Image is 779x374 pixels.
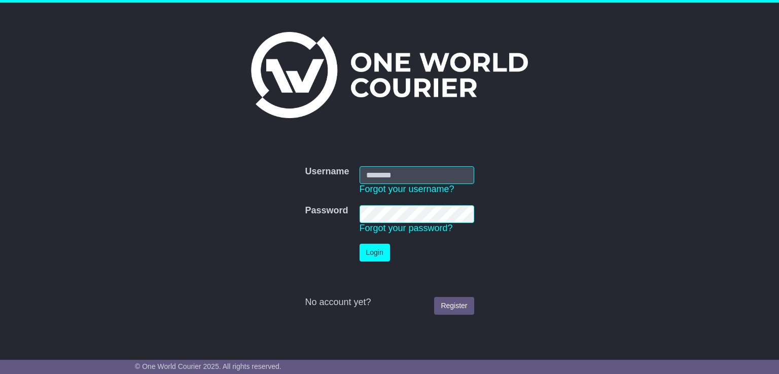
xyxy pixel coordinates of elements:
[360,223,453,233] a: Forgot your password?
[135,362,281,370] span: © One World Courier 2025. All rights reserved.
[305,297,474,308] div: No account yet?
[305,166,349,177] label: Username
[360,244,390,261] button: Login
[360,184,454,194] a: Forgot your username?
[251,32,528,118] img: One World
[305,205,348,216] label: Password
[434,297,474,315] a: Register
